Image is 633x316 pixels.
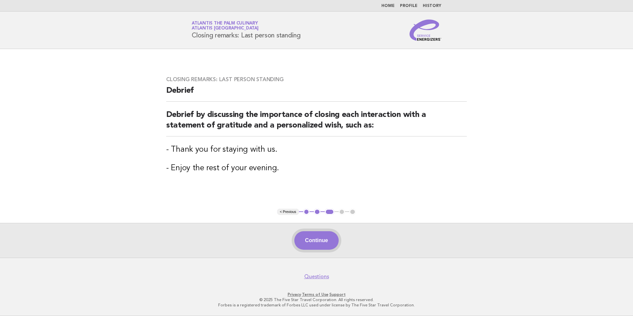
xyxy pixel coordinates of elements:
[192,26,259,31] span: Atlantis [GEOGRAPHIC_DATA]
[166,144,467,155] h3: - Thank you for staying with us.
[314,209,320,215] button: 2
[192,22,301,39] h1: Closing remarks: Last person standing
[381,4,395,8] a: Home
[400,4,417,8] a: Profile
[329,292,346,297] a: Support
[277,209,299,215] button: < Previous
[166,76,467,83] h3: Closing remarks: Last person standing
[166,85,467,102] h2: Debrief
[166,163,467,174] h3: - Enjoy the rest of your evening.
[410,20,441,41] img: Service Energizers
[114,292,519,297] p: · ·
[192,21,259,30] a: Atlantis The Palm CulinaryAtlantis [GEOGRAPHIC_DATA]
[325,209,334,215] button: 3
[114,297,519,302] p: © 2025 The Five Star Travel Corporation. All rights reserved.
[302,292,328,297] a: Terms of Use
[294,231,338,250] button: Continue
[114,302,519,308] p: Forbes is a registered trademark of Forbes LLC used under license by The Five Star Travel Corpora...
[166,110,467,136] h2: Debrief by discussing the importance of closing each interaction with a statement of gratitude an...
[423,4,441,8] a: History
[288,292,301,297] a: Privacy
[304,273,329,280] a: Questions
[303,209,310,215] button: 1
